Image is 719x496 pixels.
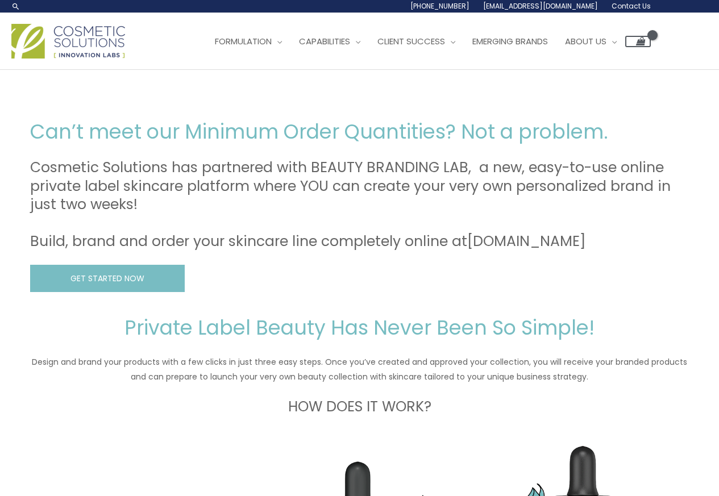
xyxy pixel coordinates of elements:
p: Design and brand your products with a few clicks in just three easy steps. Once you’ve created an... [30,355,689,384]
h2: Private Label Beauty Has Never Been So Simple! [30,315,689,341]
h3: Cosmetic Solutions has partnered with BEAUTY BRANDING LAB, a new, easy-to-use online private labe... [30,159,689,251]
a: Emerging Brands [464,24,556,59]
a: [DOMAIN_NAME] [467,231,586,251]
span: About Us [565,35,606,47]
h2: Can’t meet our Minimum Order Quantities? Not a problem. [30,119,689,145]
span: [EMAIL_ADDRESS][DOMAIN_NAME] [483,1,598,11]
a: Formulation [206,24,290,59]
a: Capabilities [290,24,369,59]
a: GET STARTED NOW [30,265,185,293]
span: [PHONE_NUMBER] [410,1,469,11]
img: Cosmetic Solutions Logo [11,24,125,59]
h3: HOW DOES IT WORK? [30,398,689,416]
span: Contact Us [612,1,651,11]
span: Formulation [215,35,272,47]
span: Capabilities [299,35,350,47]
nav: Site Navigation [198,24,651,59]
span: Client Success [377,35,445,47]
span: Emerging Brands [472,35,548,47]
a: View Shopping Cart, empty [625,36,651,47]
a: Search icon link [11,2,20,11]
a: Client Success [369,24,464,59]
a: About Us [556,24,625,59]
